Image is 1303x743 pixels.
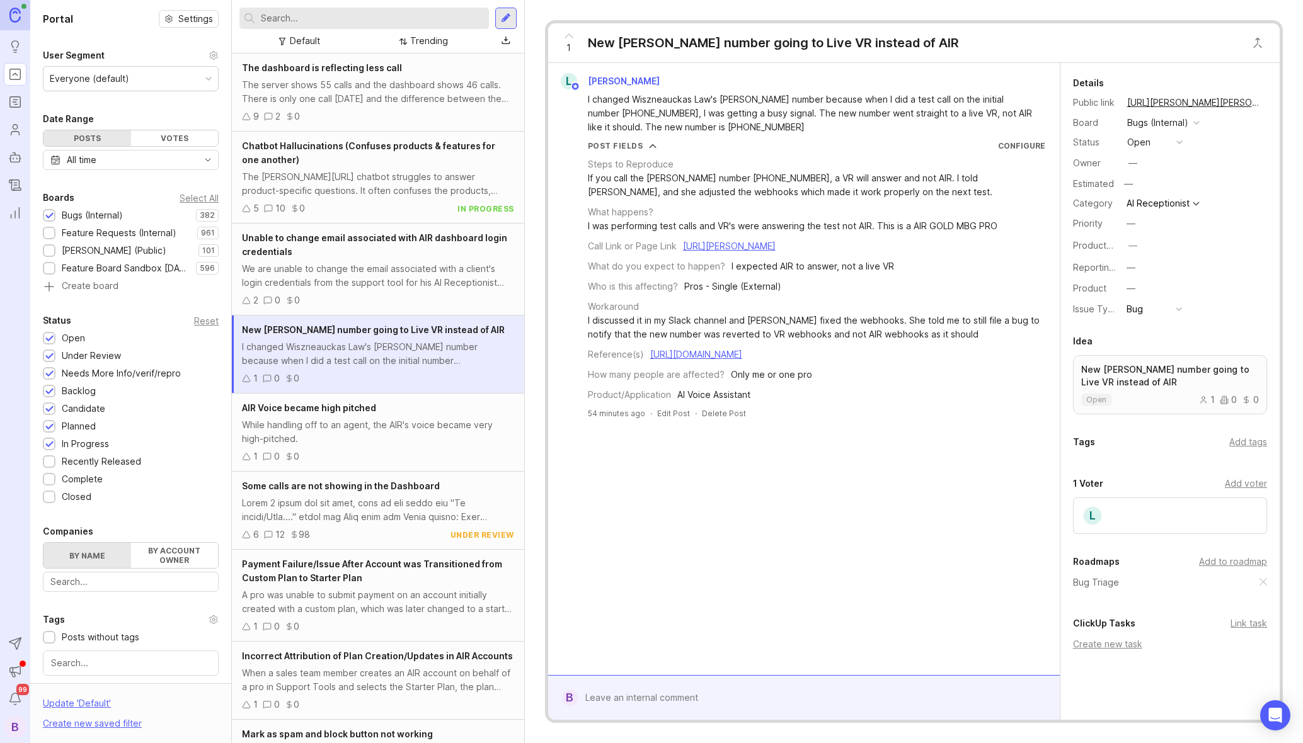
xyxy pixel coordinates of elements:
div: 0 [274,698,280,712]
div: Details [1073,76,1104,91]
a: Bug Triage [1073,576,1119,589]
input: Search... [261,11,484,25]
button: ProductboardID [1125,237,1141,254]
div: 1 [1199,395,1215,404]
div: — [1120,176,1137,192]
div: Board [1073,116,1117,130]
div: Post Fields [588,140,643,151]
div: Recently Released [62,455,141,468]
div: Bugs (Internal) [62,208,123,222]
div: 0 [294,110,300,123]
div: Lorem 2 ipsum dol sit amet, cons ad eli seddo eiu "Te incidi/Utla...." etdol mag Aliq enim adm Ve... [242,496,514,524]
button: Announcements [4,660,26,683]
div: 0 [274,620,280,633]
a: Changelog [4,174,26,196]
div: Open Intercom Messenger [1260,700,1290,730]
div: Everyone (default) [50,72,129,86]
div: Category [1073,196,1117,210]
div: 98 [299,528,310,542]
button: Post Fields [588,140,657,151]
a: Payment Failure/Issue After Account was Transitioned from Custom Plan to Starter PlanA pro was un... [232,550,524,642]
span: AIR Voice became high pitched [242,402,376,413]
div: Public link [1073,96,1117,110]
div: Estimated [1073,179,1114,188]
a: Roadmaps [4,91,26,113]
div: What do you expect to happen? [588,259,725,273]
div: Reference(s) [588,348,644,361]
div: Trending [410,34,448,48]
button: B [4,715,26,738]
div: Bugs (Internal) [1127,116,1188,130]
div: Backlog [62,384,96,398]
div: I changed Wiszneauckas Law's [PERSON_NAME] number because when I did a test call on the initial n... [588,93,1035,134]
div: Status [1073,135,1117,149]
div: Open [62,331,85,345]
div: Only me or one pro [731,368,812,382]
div: Posts without tags [62,630,139,644]
div: 0 [299,201,305,215]
a: L[PERSON_NAME] [553,73,670,89]
span: Some calls are not showing in the Dashboard [242,480,440,491]
div: 0 [275,293,280,307]
p: 961 [201,228,215,238]
span: 99 [16,684,29,695]
div: Idea [1073,334,1093,349]
a: 54 minutes ago [588,408,645,419]
div: While handling off to an agent, the AIR's voice became very high-pitched. [242,418,514,446]
div: 0 [294,450,299,463]
div: Closed [62,490,91,504]
div: Add tags [1229,435,1267,449]
a: [URL][DOMAIN_NAME] [650,349,742,360]
div: The server shows 55 calls and the dashboard shows 46 calls. There is only one call [DATE] and the... [242,78,514,106]
div: Link task [1231,616,1267,630]
img: member badge [570,82,580,91]
div: AI Receptionist [1127,199,1190,208]
p: 596 [200,263,215,273]
div: Reset [194,317,219,324]
div: Edit Post [657,408,690,419]
div: Add voter [1225,477,1267,491]
a: [URL][PERSON_NAME][PERSON_NAME] [1123,94,1267,111]
a: New [PERSON_NAME] number going to Live VR instead of AIRI changed Wiszneauckas Law's [PERSON_NAME... [232,315,524,394]
div: Call Link or Page Link [588,239,677,253]
a: Incorrect Attribution of Plan Creation/Updates in AIR AccountsWhen a sales team member creates an... [232,642,524,720]
div: The [PERSON_NAME][URL] chatbot struggles to answer product-specific questions. It often confuses ... [242,170,514,198]
input: Search... [51,656,210,670]
div: 1 [253,371,258,385]
div: [PERSON_NAME] (Public) [62,244,166,258]
div: Status [43,313,71,328]
a: Autopilot [4,146,26,169]
div: Default [290,34,320,48]
div: Planned [62,419,96,433]
label: By account owner [131,543,219,568]
p: 101 [202,246,215,256]
div: Date Range [43,111,94,127]
div: — [1128,239,1137,252]
div: Create new saved filter [43,717,142,730]
div: Select All [180,195,219,201]
div: Boards [43,190,74,205]
div: 0 [1220,395,1237,404]
div: open [1127,135,1151,149]
div: 12 [275,528,285,542]
div: 1 [253,698,258,712]
div: I discussed it in my Slack channel and [PERSON_NAME] fixed the webhooks. She told me to still fil... [588,314,1045,341]
div: Companies [43,524,93,539]
div: Product/Application [588,388,671,402]
a: Settings [159,10,219,28]
div: B [562,689,578,706]
label: Product [1073,283,1106,293]
div: Workaround [588,300,639,314]
div: 1 Voter [1073,476,1103,491]
h1: Portal [43,11,73,26]
label: By name [43,543,131,568]
div: Bug [1127,302,1143,316]
div: 5 [253,201,259,215]
p: open [1086,395,1106,405]
div: 10 [275,201,285,215]
div: 0 [1242,395,1259,404]
div: Roadmaps [1073,554,1120,569]
div: 0 [274,450,280,463]
a: Reporting [4,201,26,224]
